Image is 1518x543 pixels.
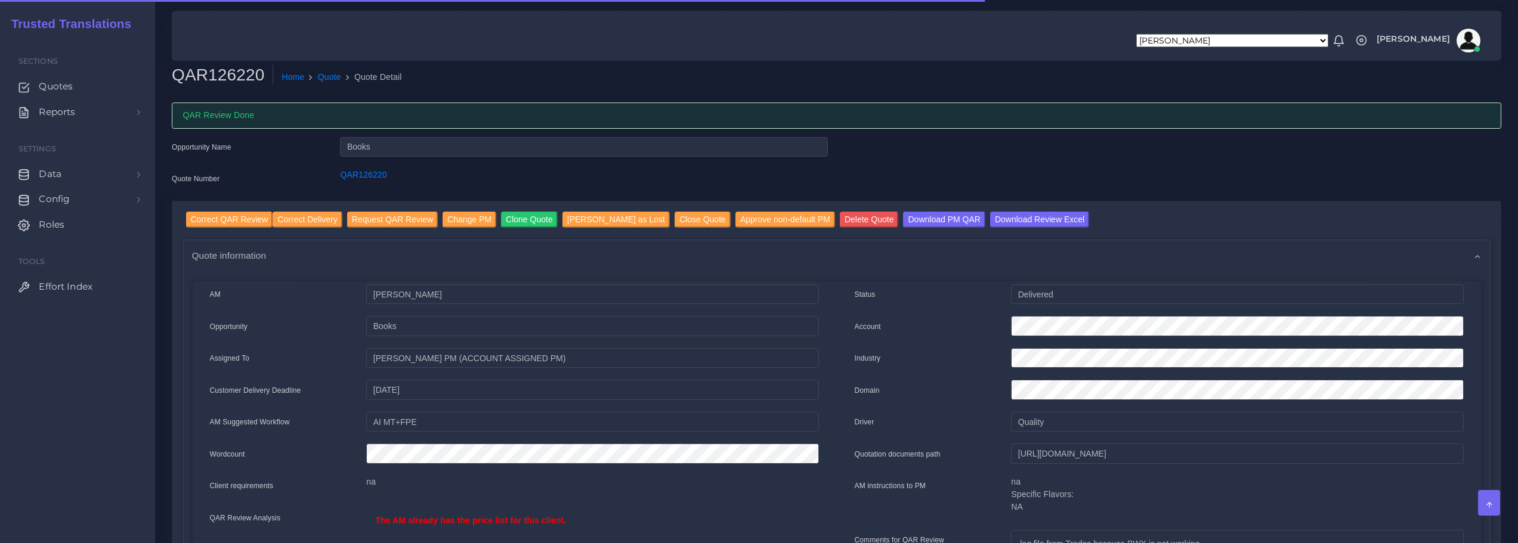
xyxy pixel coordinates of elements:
input: Approve non-default PM [735,212,835,228]
span: Sections [18,57,58,66]
a: Config [9,187,146,212]
label: Domain [855,385,880,396]
label: Account [855,321,881,332]
label: Driver [855,417,874,427]
p: na [366,476,818,488]
span: Roles [39,218,64,231]
h2: Trusted Translations [3,17,131,31]
input: Download Review Excel [990,212,1089,228]
img: avatar [1457,29,1480,52]
span: Tools [18,257,45,266]
label: Customer Delivery Deadline [210,385,301,396]
label: Opportunity Name [172,142,231,153]
input: Correct QAR Review [186,212,273,228]
span: Effort Index [39,280,92,293]
a: Quote [318,71,341,83]
label: Quote Number [172,173,219,184]
label: Industry [855,353,881,364]
p: na Specific Flavors: NA [1011,476,1463,513]
a: Home [282,71,304,83]
a: [PERSON_NAME]avatar [1371,29,1485,52]
label: AM Suggested Workflow [210,417,290,427]
label: AM [210,289,221,300]
input: [PERSON_NAME] as Lost [562,212,670,228]
h2: QAR126220 [172,65,273,85]
input: Close Quote [675,212,731,228]
label: QAR Review Analysis [210,513,281,523]
input: Request QAR Review [347,212,438,228]
input: Correct Delivery [273,212,342,228]
div: QAR Review Done [172,103,1501,129]
input: pm [366,348,818,368]
input: Download PM QAR [903,212,985,228]
input: Clone Quote [501,212,558,228]
span: Settings [18,144,56,153]
label: Wordcount [210,449,245,460]
input: Delete Quote [840,212,899,228]
label: Opportunity [210,321,248,332]
input: Change PM [443,212,496,228]
span: [PERSON_NAME] [1377,35,1450,43]
a: QAR126220 [340,170,387,179]
a: Quotes [9,74,146,99]
span: Quote information [192,249,267,262]
a: Trusted Translations [3,14,131,34]
p: The AM already has the price list for this client. [375,514,809,527]
a: Effort Index [9,274,146,299]
label: Client requirements [210,480,274,491]
div: Quote information [184,240,1490,271]
span: Reports [39,106,75,119]
li: Quote Detail [341,71,402,83]
label: AM instructions to PM [855,480,926,491]
span: Quotes [39,80,73,93]
a: Roles [9,212,146,237]
a: Reports [9,100,146,125]
span: Data [39,167,61,181]
label: Assigned To [210,353,250,364]
a: Data [9,162,146,187]
span: Config [39,193,70,206]
label: Quotation documents path [855,449,941,460]
label: Status [855,289,876,300]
